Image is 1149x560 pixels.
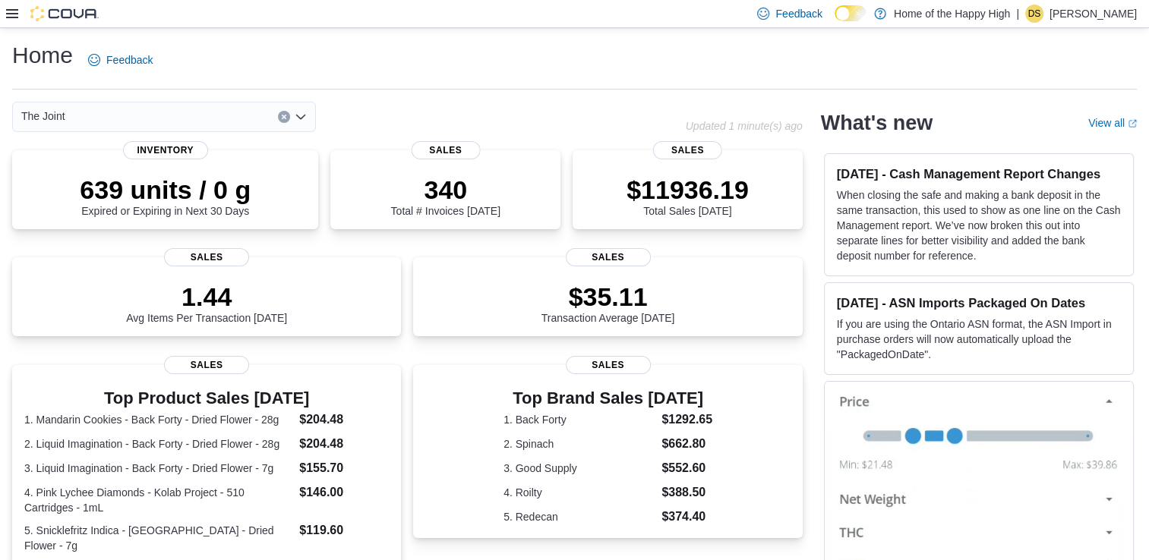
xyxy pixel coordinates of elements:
dd: $204.48 [299,411,389,429]
dd: $146.00 [299,483,389,502]
svg: External link [1128,119,1137,128]
dd: $155.70 [299,459,389,477]
a: View allExternal link [1088,117,1137,129]
h1: Home [12,40,73,71]
span: Sales [164,356,249,374]
h3: [DATE] - Cash Management Report Changes [837,166,1121,181]
div: Expired or Expiring in Next 30 Days [80,175,251,217]
p: [PERSON_NAME] [1050,5,1137,23]
p: If you are using the Ontario ASN format, the ASN Import in purchase orders will now automatically... [837,316,1121,362]
span: Sales [566,356,651,374]
dd: $388.50 [661,483,712,502]
dt: 2. Liquid Imagination - Back Forty - Dried Flower - 28g [24,436,293,451]
h3: Top Brand Sales [DATE] [503,389,712,407]
a: Feedback [82,45,159,75]
div: Total # Invoices [DATE] [391,175,500,217]
div: Transaction Average [DATE] [541,282,675,324]
p: $35.11 [541,282,675,312]
button: Clear input [278,111,290,123]
input: Dark Mode [835,5,866,21]
p: | [1016,5,1019,23]
p: Updated 1 minute(s) ago [686,120,803,132]
img: Cova [30,6,99,21]
span: Sales [164,248,249,266]
dt: 4. Pink Lychee Diamonds - Kolab Project - 510 Cartridges - 1mL [24,485,293,515]
dt: 5. Snicklefritz Indica - [GEOGRAPHIC_DATA] - Dried Flower - 7g [24,523,293,553]
span: Feedback [775,6,822,21]
h2: What's new [821,111,933,135]
dd: $204.48 [299,435,389,453]
dt: 5. Redecan [503,509,655,524]
p: When closing the safe and making a bank deposit in the same transaction, this used to show as one... [837,187,1121,263]
span: Sales [411,141,480,159]
dd: $1292.65 [661,411,712,429]
span: Inventory [123,141,208,159]
p: $11936.19 [627,175,749,205]
h3: [DATE] - ASN Imports Packaged On Dates [837,295,1121,310]
div: Devanshu Sharma [1025,5,1043,23]
dt: 1. Mandarin Cookies - Back Forty - Dried Flower - 28g [24,412,293,427]
div: Total Sales [DATE] [627,175,749,217]
dt: 1. Back Forty [503,412,655,427]
p: 340 [391,175,500,205]
dd: $119.60 [299,521,389,540]
dd: $662.80 [661,435,712,453]
span: Sales [653,141,722,159]
button: Open list of options [295,111,307,123]
span: Feedback [106,52,153,68]
span: DS [1028,5,1041,23]
span: The Joint [21,107,65,125]
dt: 3. Good Supply [503,461,655,476]
dt: 3. Liquid Imagination - Back Forty - Dried Flower - 7g [24,461,293,476]
p: 1.44 [126,282,287,312]
p: Home of the Happy High [894,5,1010,23]
dt: 2. Spinach [503,436,655,451]
dd: $552.60 [661,459,712,477]
span: Sales [566,248,651,266]
h3: Top Product Sales [DATE] [24,389,389,407]
dt: 4. Roilty [503,485,655,500]
p: 639 units / 0 g [80,175,251,205]
div: Avg Items Per Transaction [DATE] [126,282,287,324]
dd: $374.40 [661,508,712,526]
